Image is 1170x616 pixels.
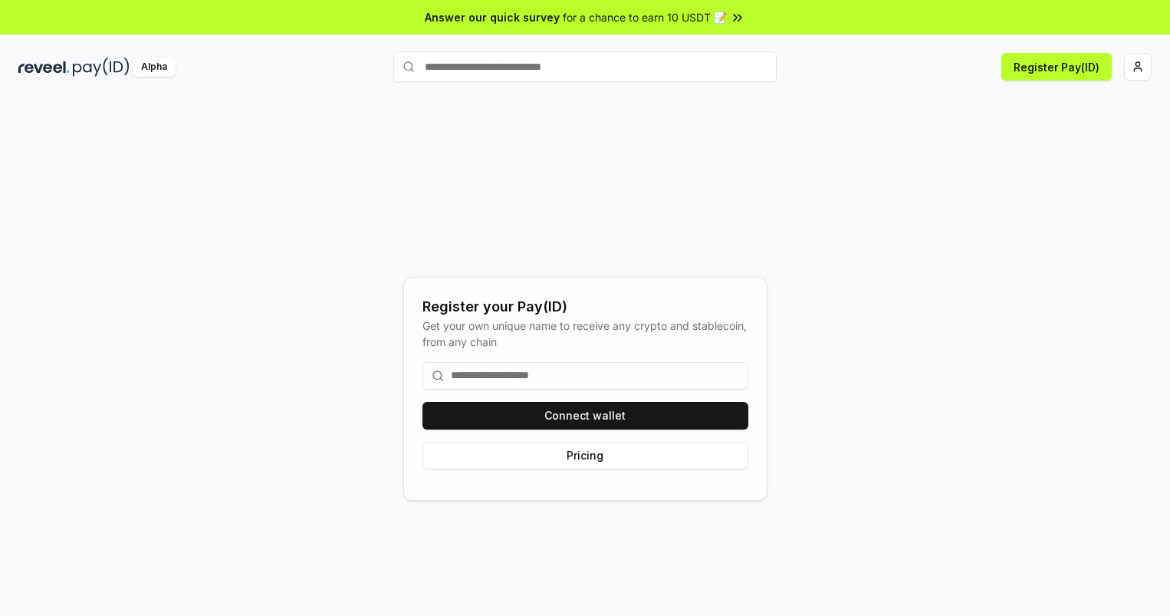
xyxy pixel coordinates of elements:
div: Register your Pay(ID) [422,296,748,318]
div: Get your own unique name to receive any crypto and stablecoin, from any chain [422,318,748,350]
img: pay_id [73,58,130,77]
button: Connect wallet [422,402,748,430]
span: for a chance to earn 10 USDT 📝 [563,9,727,25]
div: Alpha [133,58,176,77]
span: Answer our quick survey [425,9,560,25]
button: Register Pay(ID) [1001,53,1112,81]
img: reveel_dark [18,58,70,77]
button: Pricing [422,442,748,469]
